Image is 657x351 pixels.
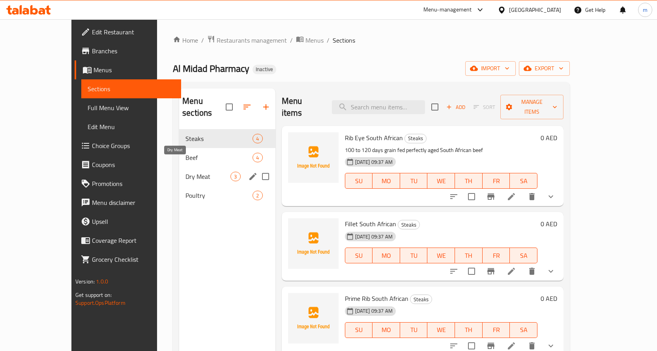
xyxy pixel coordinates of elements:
[541,262,560,281] button: show more
[179,167,275,186] div: Dry Meat3edit
[455,173,483,189] button: TH
[443,101,468,113] span: Add item
[507,341,516,351] a: Edit menu item
[75,60,181,79] a: Menus
[179,129,275,148] div: Steaks4
[352,158,396,166] span: [DATE] 09:37 AM
[92,46,175,56] span: Branches
[253,153,262,162] div: items
[173,35,570,45] nav: breadcrumb
[403,324,425,336] span: TU
[510,248,537,263] button: SA
[507,192,516,201] a: Edit menu item
[522,187,541,206] button: delete
[75,276,95,287] span: Version:
[75,174,181,193] a: Promotions
[398,220,420,229] div: Steaks
[253,65,276,74] div: Inactive
[81,117,181,136] a: Edit Menu
[507,97,557,117] span: Manage items
[296,35,324,45] a: Menus
[75,212,181,231] a: Upsell
[92,141,175,150] span: Choice Groups
[541,187,560,206] button: show more
[486,250,507,261] span: FR
[444,187,463,206] button: sort-choices
[513,250,534,261] span: SA
[75,290,112,300] span: Get support on:
[88,84,175,94] span: Sections
[182,95,225,119] h2: Menu sections
[345,322,373,338] button: SU
[427,248,455,263] button: WE
[345,218,396,230] span: Fillet South African
[427,173,455,189] button: WE
[173,60,249,77] span: Al Midad Pharmacy
[75,155,181,174] a: Coupons
[541,293,557,304] h6: 0 AED
[468,101,500,113] span: Select section first
[465,61,516,76] button: import
[500,95,563,119] button: Manage items
[513,175,534,187] span: SA
[376,175,397,187] span: MO
[348,250,370,261] span: SU
[400,322,428,338] button: TU
[352,233,396,240] span: [DATE] 09:37 AM
[376,250,397,261] span: MO
[458,250,479,261] span: TH
[445,103,466,112] span: Add
[483,322,510,338] button: FR
[455,248,483,263] button: TH
[94,65,175,75] span: Menus
[201,36,204,45] li: /
[458,175,479,187] span: TH
[179,148,275,167] div: Beef4
[546,267,556,276] svg: Show Choices
[75,250,181,269] a: Grocery Checklist
[92,179,175,188] span: Promotions
[486,175,507,187] span: FR
[333,36,355,45] span: Sections
[525,64,563,73] span: export
[509,6,561,14] div: [GEOGRAPHIC_DATA]
[507,267,516,276] a: Edit menu item
[88,103,175,113] span: Full Menu View
[643,6,648,14] span: m
[231,173,240,180] span: 3
[185,172,230,181] span: Dry Meat
[92,198,175,207] span: Menu disclaimer
[253,154,262,161] span: 4
[253,135,262,143] span: 4
[96,276,108,287] span: 1.0.0
[348,175,370,187] span: SU
[81,79,181,98] a: Sections
[92,236,175,245] span: Coverage Report
[75,23,181,41] a: Edit Restaurant
[92,255,175,264] span: Grocery Checklist
[443,101,468,113] button: Add
[207,35,287,45] a: Restaurants management
[486,324,507,336] span: FR
[75,193,181,212] a: Menu disclaimer
[510,173,537,189] button: SA
[483,173,510,189] button: FR
[92,27,175,37] span: Edit Restaurant
[427,322,455,338] button: WE
[221,99,238,115] span: Select all sections
[481,187,500,206] button: Branch-specific-item
[75,231,181,250] a: Coverage Report
[472,64,509,73] span: import
[185,153,253,162] span: Beef
[372,173,400,189] button: MO
[348,324,370,336] span: SU
[405,134,426,143] span: Steaks
[458,324,479,336] span: TH
[541,132,557,143] h6: 0 AED
[345,132,403,144] span: Rib Eye South African
[88,122,175,131] span: Edit Menu
[444,262,463,281] button: sort-choices
[345,173,373,189] button: SU
[290,36,293,45] li: /
[185,134,253,143] span: Steaks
